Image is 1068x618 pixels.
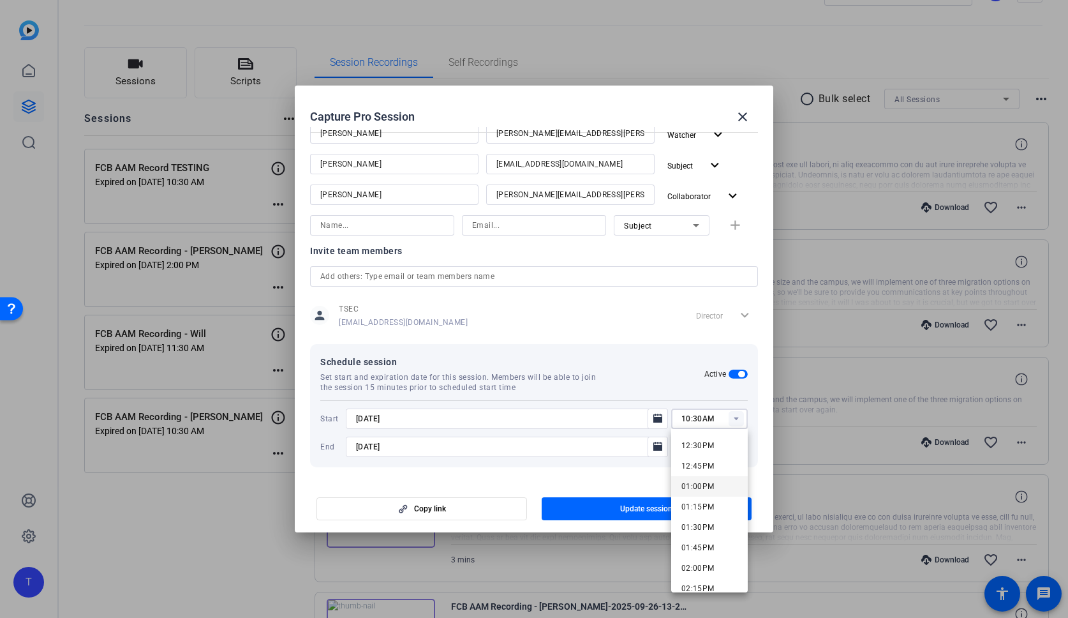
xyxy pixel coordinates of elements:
span: 12:45PM [681,462,715,471]
button: Collaborator [662,185,746,207]
span: Subject [624,222,652,230]
mat-icon: close [735,109,750,124]
span: 01:15PM [681,502,715,511]
input: Time [681,411,748,426]
button: Open calendar [648,409,668,429]
button: Open calendar [648,437,668,457]
span: TSEC [339,304,468,314]
div: Capture Pro Session [310,102,758,132]
span: Update session [620,504,672,514]
span: 12:30PM [681,441,715,450]
input: Choose expiration date [356,439,645,455]
span: [EMAIL_ADDRESS][DOMAIN_NAME] [339,317,468,328]
input: Add others: Type email or team members name [320,269,748,284]
span: Watcher [667,131,696,140]
mat-icon: expand_more [707,158,723,174]
input: Name... [320,218,444,233]
button: Watcher [662,123,731,146]
input: Email... [472,218,596,233]
input: Name... [320,187,468,202]
input: Name... [320,156,468,172]
button: Subject [662,154,728,177]
span: 01:45PM [681,543,715,552]
mat-icon: expand_more [725,188,741,204]
span: End [320,442,343,452]
mat-icon: person [310,306,329,325]
span: Subject [667,162,693,170]
input: Email... [496,126,644,141]
input: Email... [496,187,644,202]
mat-icon: expand_more [710,127,726,143]
span: Start [320,414,343,424]
span: 02:15PM [681,584,715,593]
h2: Active [704,369,727,379]
input: Choose start date [356,411,645,426]
div: Invite team members [310,243,758,259]
button: Update session [542,497,752,520]
span: 01:30PM [681,523,715,532]
span: 02:00PM [681,564,715,573]
button: Copy link [316,497,527,520]
span: Copy link [414,504,446,514]
span: Collaborator [667,192,711,201]
span: Set start and expiration date for this session. Members will be able to join the session 15 minut... [320,372,608,393]
input: Name... [320,126,468,141]
input: Email... [496,156,644,172]
span: 01:00PM [681,482,715,491]
span: Schedule session [320,354,704,370]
